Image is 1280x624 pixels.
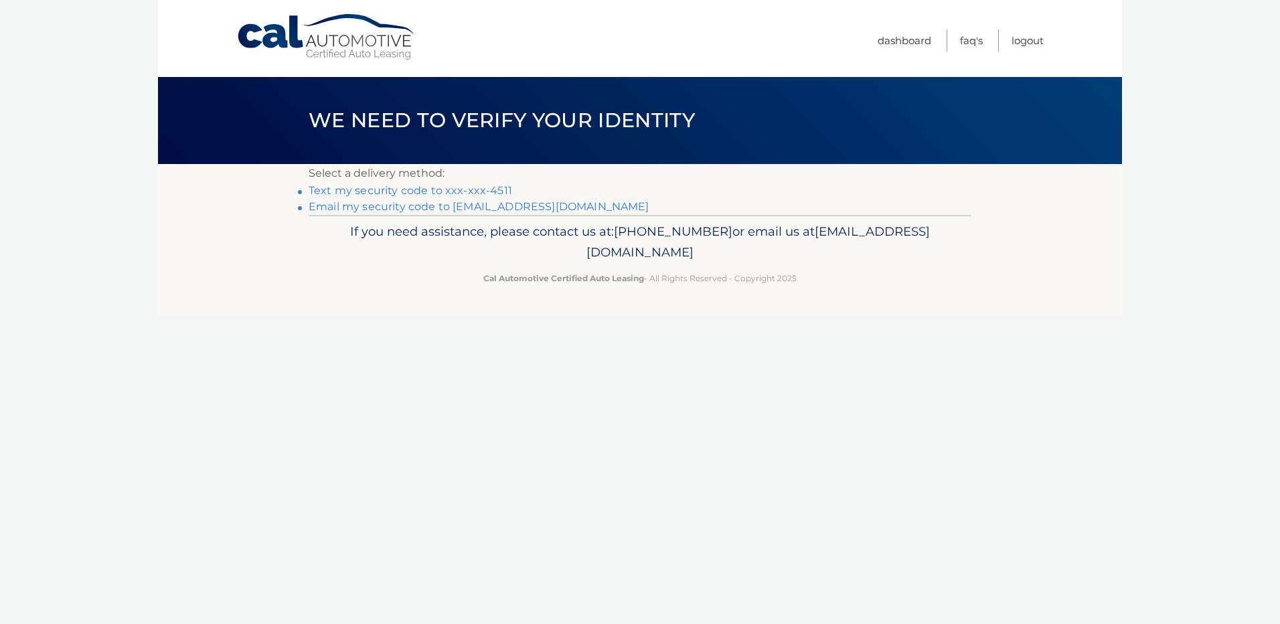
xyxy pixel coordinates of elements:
[309,184,512,197] a: Text my security code to xxx-xxx-4511
[960,29,983,52] a: FAQ's
[317,221,963,264] p: If you need assistance, please contact us at: or email us at
[309,108,695,133] span: We need to verify your identity
[483,273,644,283] strong: Cal Automotive Certified Auto Leasing
[614,224,732,239] span: [PHONE_NUMBER]
[317,271,963,285] p: - All Rights Reserved - Copyright 2025
[309,164,971,183] p: Select a delivery method:
[1012,29,1044,52] a: Logout
[309,200,649,213] a: Email my security code to [EMAIL_ADDRESS][DOMAIN_NAME]
[236,13,417,61] a: Cal Automotive
[878,29,931,52] a: Dashboard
